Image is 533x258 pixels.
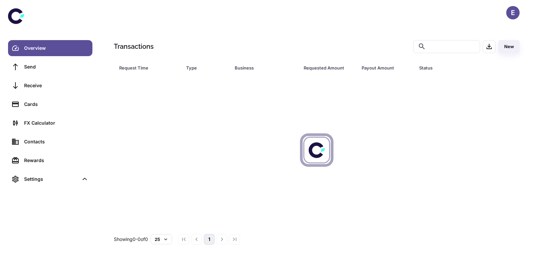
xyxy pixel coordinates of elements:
div: Cards [24,101,88,108]
nav: pagination navigation [177,234,241,245]
div: Status [419,63,483,73]
span: Type [186,63,227,73]
span: Requested Amount [304,63,353,73]
div: FX Calculator [24,119,88,127]
div: Settings [8,171,92,187]
a: Rewards [8,152,92,168]
a: FX Calculator [8,115,92,131]
button: 25 [151,234,172,244]
div: Receive [24,82,88,89]
div: Requested Amount [304,63,345,73]
h1: Transactions [114,41,154,51]
button: E [506,6,520,19]
span: Payout Amount [362,63,411,73]
span: Status [419,63,492,73]
button: page 1 [204,234,215,245]
a: Receive [8,78,92,94]
div: Settings [24,175,78,183]
a: Cards [8,96,92,112]
div: Request Time [119,63,169,73]
a: Send [8,59,92,75]
a: Overview [8,40,92,56]
div: Send [24,63,88,71]
div: Type [186,63,218,73]
div: Payout Amount [362,63,402,73]
p: Showing 0-0 of 0 [114,236,148,243]
button: New [498,40,520,53]
span: Request Time [119,63,178,73]
div: Rewards [24,157,88,164]
a: Contacts [8,134,92,150]
div: Overview [24,44,88,52]
div: Contacts [24,138,88,145]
